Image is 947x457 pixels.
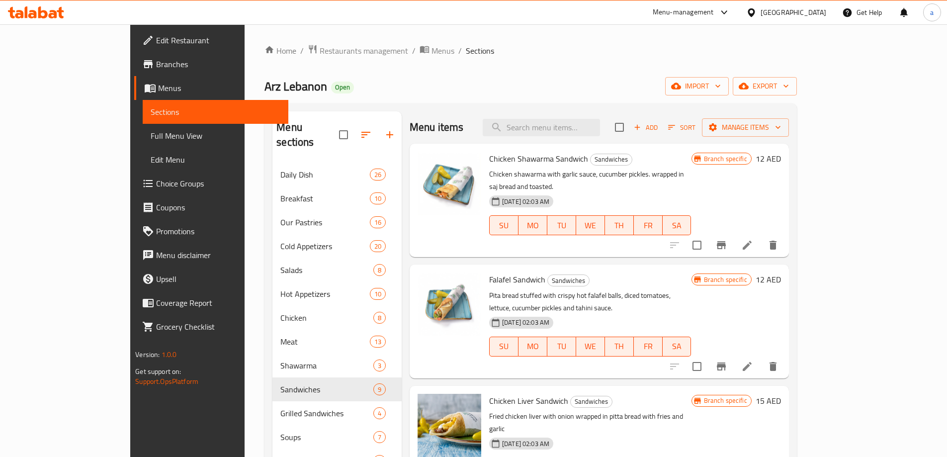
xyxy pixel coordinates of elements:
[494,218,515,233] span: SU
[370,170,385,180] span: 26
[489,272,545,287] span: Falafel Sandwich
[156,273,280,285] span: Upsell
[547,215,576,235] button: TU
[280,336,369,348] span: Meat
[272,186,402,210] div: Breakfast10
[272,330,402,354] div: Meat13
[551,339,572,354] span: TU
[761,355,785,378] button: delete
[272,163,402,186] div: Daily Dish26
[373,312,386,324] div: items
[483,119,600,136] input: search
[498,439,553,449] span: [DATE] 02:03 AM
[370,288,386,300] div: items
[135,375,198,388] a: Support.OpsPlatform
[518,215,547,235] button: MO
[687,356,707,377] span: Select to update
[605,215,634,235] button: TH
[638,339,659,354] span: FR
[272,425,402,449] div: Soups7
[373,407,386,419] div: items
[489,393,568,408] span: Chicken Liver Sandwich
[370,337,385,347] span: 13
[634,215,663,235] button: FR
[280,431,373,443] span: Soups
[280,192,369,204] span: Breakfast
[489,215,518,235] button: SU
[418,152,481,215] img: Chicken Shawarma Sandwich
[276,120,339,150] h2: Menu sections
[373,264,386,276] div: items
[280,383,373,395] div: Sandwiches
[663,215,691,235] button: SA
[548,275,589,286] span: Sandwiches
[134,28,288,52] a: Edit Restaurant
[709,233,733,257] button: Branch-specific-item
[576,337,605,357] button: WE
[143,100,288,124] a: Sections
[665,77,729,95] button: import
[134,267,288,291] a: Upsell
[489,410,691,435] p: Fried chicken liver with onion wrapped in pitta bread with fries and garlic
[609,117,630,138] span: Select section
[756,394,781,408] h6: 15 AED
[151,130,280,142] span: Full Menu View
[373,383,386,395] div: items
[374,313,385,323] span: 8
[489,168,691,193] p: Chicken shawarma with garlic sauce, cucumber pickles. wrapped in saj bread and toasted.
[458,45,462,57] li: /
[662,120,702,135] span: Sort items
[687,235,707,256] span: Select to update
[134,219,288,243] a: Promotions
[280,407,373,419] div: Grilled Sandwiches
[280,288,369,300] span: Hot Appetizers
[638,218,659,233] span: FR
[156,34,280,46] span: Edit Restaurant
[374,266,385,275] span: 8
[300,45,304,57] li: /
[630,120,662,135] button: Add
[632,122,659,133] span: Add
[551,218,572,233] span: TU
[605,337,634,357] button: TH
[156,297,280,309] span: Coverage Report
[156,249,280,261] span: Menu disclaimer
[272,377,402,401] div: Sandwiches9
[134,315,288,339] a: Grocery Checklist
[370,289,385,299] span: 10
[700,396,751,405] span: Branch specific
[418,273,481,336] img: Falafel Sandwich
[331,82,354,93] div: Open
[370,192,386,204] div: items
[134,52,288,76] a: Branches
[134,76,288,100] a: Menus
[272,234,402,258] div: Cold Appetizers20
[547,337,576,357] button: TU
[370,194,385,203] span: 10
[331,83,354,91] span: Open
[634,337,663,357] button: FR
[374,361,385,370] span: 3
[591,154,632,165] span: Sandwiches
[308,44,408,57] a: Restaurants management
[673,80,721,92] span: import
[156,225,280,237] span: Promotions
[518,337,547,357] button: MO
[489,337,518,357] button: SU
[280,360,373,371] span: Shawarma
[702,118,789,137] button: Manage items
[412,45,416,57] li: /
[272,306,402,330] div: Chicken8
[272,258,402,282] div: Salads8
[370,216,386,228] div: items
[374,433,385,442] span: 7
[151,106,280,118] span: Sections
[370,169,386,181] div: items
[741,80,789,92] span: export
[374,409,385,418] span: 4
[498,197,553,206] span: [DATE] 02:03 AM
[156,201,280,213] span: Coupons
